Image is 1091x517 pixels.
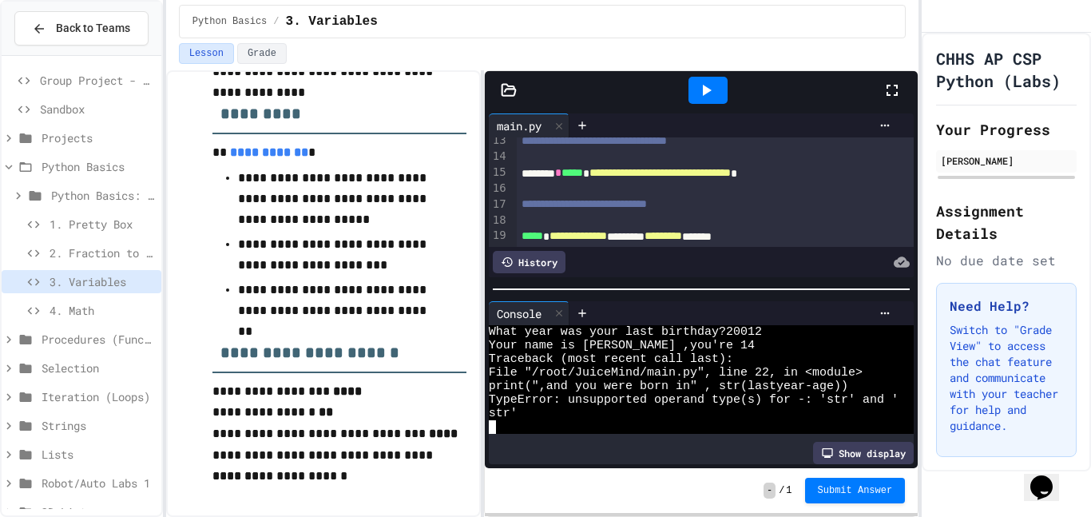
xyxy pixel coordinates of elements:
span: Submit Answer [818,484,893,497]
span: / [273,15,279,28]
div: 14 [489,149,509,165]
span: Lists [42,446,155,463]
h3: Need Help? [950,296,1063,316]
div: History [493,251,565,273]
span: 3. Variables [50,273,155,290]
div: 15 [489,165,509,181]
span: 4. Math [50,302,155,319]
div: No due date set [936,251,1077,270]
span: str' [489,407,518,420]
span: Projects [42,129,155,146]
h2: Your Progress [936,118,1077,141]
button: Grade [237,43,287,64]
span: Your name is [PERSON_NAME] ,you're 14 [489,339,755,352]
div: [PERSON_NAME] [941,153,1072,168]
div: 17 [489,197,509,213]
span: Robot/Auto Labs 1 [42,475,155,491]
div: 20 [489,244,509,260]
div: Console [489,305,549,322]
span: 1 [786,484,791,497]
span: - [764,483,776,499]
div: Console [489,301,569,325]
button: Submit Answer [805,478,906,503]
span: Back to Teams [56,20,130,37]
span: 3. Variables [286,12,378,31]
span: Strings [42,417,155,434]
span: Selection [42,360,155,376]
div: 19 [489,228,509,244]
p: Switch to "Grade View" to access the chat feature and communicate with your teacher for help and ... [950,322,1063,434]
span: What year was your last birthday?20012 [489,325,762,339]
div: main.py [489,117,549,134]
span: 2. Fraction to Decimal [50,245,155,261]
h1: CHHS AP CSP Python (Labs) [936,47,1077,92]
iframe: chat widget [1024,453,1075,501]
span: Python Basics [42,158,155,175]
div: 18 [489,213,509,229]
span: TypeError: unsupported operand type(s) for -: 'str' and ' [489,393,899,407]
div: main.py [489,113,569,137]
button: Back to Teams [14,11,149,46]
span: Traceback (most recent call last): [489,352,733,366]
span: Procedures (Functions) [42,331,155,348]
span: Iteration (Loops) [42,388,155,405]
div: Show display [813,442,914,464]
div: 13 [489,133,509,149]
span: Python Basics [192,15,268,28]
span: / [779,484,784,497]
span: File "/root/JuiceMind/main.py", line 22, in <module> [489,366,863,380]
button: Lesson [179,43,234,64]
span: print(",and you were born in" , str(lastyear-age)) [489,380,848,393]
h2: Assignment Details [936,200,1077,245]
div: 16 [489,181,509,197]
span: Sandbox [40,101,155,117]
span: Group Project - Mad Libs [40,72,155,89]
span: Python Basics: To Reviews [51,187,155,204]
span: 1. Pretty Box [50,216,155,233]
